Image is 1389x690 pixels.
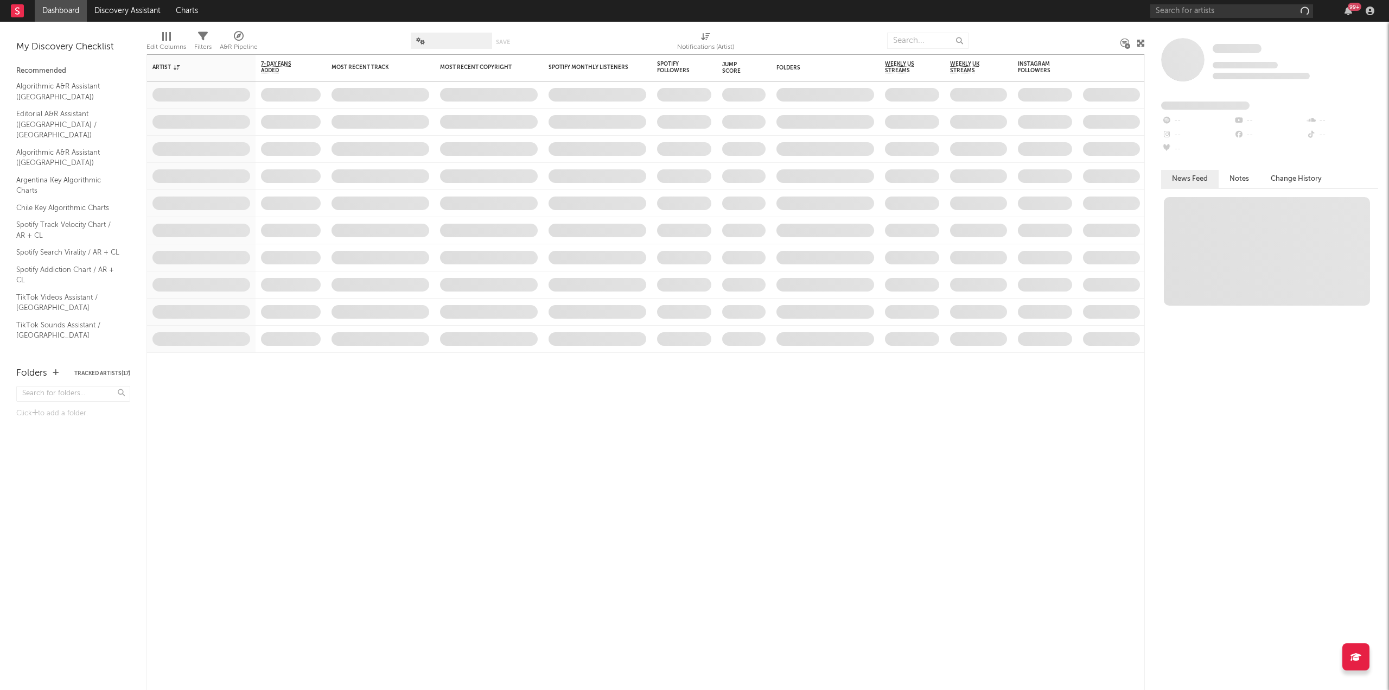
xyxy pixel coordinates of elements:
[677,27,734,59] div: Notifications (Artist)
[332,64,413,71] div: Most Recent Track
[677,41,734,54] div: Notifications (Artist)
[1213,44,1261,53] span: Some Artist
[1150,4,1313,18] input: Search for artists
[194,41,212,54] div: Filters
[1306,128,1378,142] div: --
[16,319,119,341] a: TikTok Sounds Assistant / [GEOGRAPHIC_DATA]
[1161,102,1250,110] span: Fans Added by Platform
[1213,43,1261,54] a: Some Artist
[1348,3,1361,11] div: 99 +
[16,407,130,420] div: Click to add a folder.
[885,61,923,74] span: Weekly US Streams
[1345,7,1352,15] button: 99+
[74,371,130,376] button: Tracked Artists(17)
[1018,61,1056,74] div: Instagram Followers
[1161,170,1219,188] button: News Feed
[1233,128,1305,142] div: --
[261,61,304,74] span: 7-Day Fans Added
[16,108,119,141] a: Editorial A&R Assistant ([GEOGRAPHIC_DATA] / [GEOGRAPHIC_DATA])
[16,264,119,286] a: Spotify Addiction Chart / AR + CL
[16,202,119,214] a: Chile Key Algorithmic Charts
[152,64,234,71] div: Artist
[657,61,695,74] div: Spotify Followers
[16,65,130,78] div: Recommended
[1260,170,1333,188] button: Change History
[16,292,119,314] a: TikTok Videos Assistant / [GEOGRAPHIC_DATA]
[496,39,510,45] button: Save
[549,64,630,71] div: Spotify Monthly Listeners
[1161,142,1233,156] div: --
[146,41,186,54] div: Edit Columns
[1219,170,1260,188] button: Notes
[950,61,991,74] span: Weekly UK Streams
[776,65,858,71] div: Folders
[1161,114,1233,128] div: --
[16,147,119,169] a: Algorithmic A&R Assistant ([GEOGRAPHIC_DATA])
[1213,62,1278,68] span: Tracking Since: [DATE]
[440,64,521,71] div: Most Recent Copyright
[722,61,749,74] div: Jump Score
[16,219,119,241] a: Spotify Track Velocity Chart / AR + CL
[16,174,119,197] a: Argentina Key Algorithmic Charts
[194,27,212,59] div: Filters
[220,41,258,54] div: A&R Pipeline
[1233,114,1305,128] div: --
[16,246,119,258] a: Spotify Search Virality / AR + CL
[887,33,969,49] input: Search...
[16,386,130,402] input: Search for folders...
[1161,128,1233,142] div: --
[146,27,186,59] div: Edit Columns
[220,27,258,59] div: A&R Pipeline
[16,41,130,54] div: My Discovery Checklist
[1306,114,1378,128] div: --
[16,367,47,380] div: Folders
[1213,73,1310,79] span: 0 fans last week
[16,80,119,103] a: Algorithmic A&R Assistant ([GEOGRAPHIC_DATA])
